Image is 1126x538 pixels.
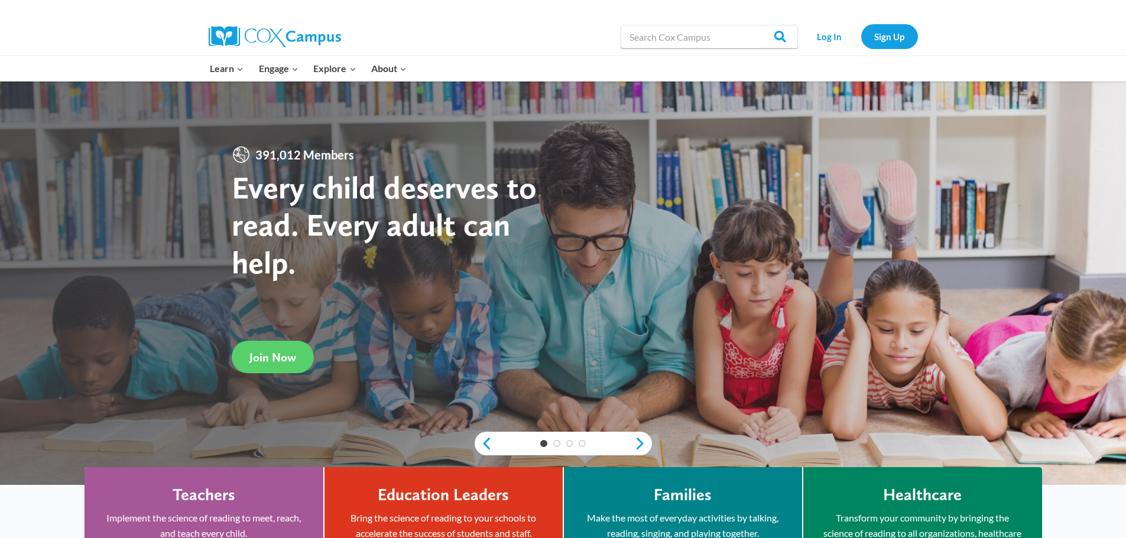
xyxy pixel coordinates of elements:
[378,485,509,505] h4: Education Leaders
[579,440,586,447] a: 4
[804,24,855,48] a: Log In
[203,56,414,81] nav: Primary Navigation
[883,485,962,505] h4: Healthcare
[634,436,652,451] a: next
[173,485,235,505] h4: Teachers
[209,26,341,47] img: Cox Campus
[654,485,712,505] h4: Families
[249,350,296,364] span: Join Now
[475,432,652,455] div: content slider buttons
[566,440,573,447] a: 3
[475,436,492,451] a: previous
[259,61,298,76] span: Engage
[313,61,356,76] span: Explore
[232,168,537,281] strong: Every child deserves to read. Every adult can help.
[621,25,798,48] input: Search Cox Campus
[553,440,560,447] a: 2
[804,24,918,48] nav: Secondary Navigation
[251,145,359,164] span: 391,012 Members
[861,24,918,48] a: Sign Up
[210,61,244,76] span: Learn
[232,341,314,373] a: Join Now
[540,440,547,447] a: 1
[371,61,407,76] span: About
